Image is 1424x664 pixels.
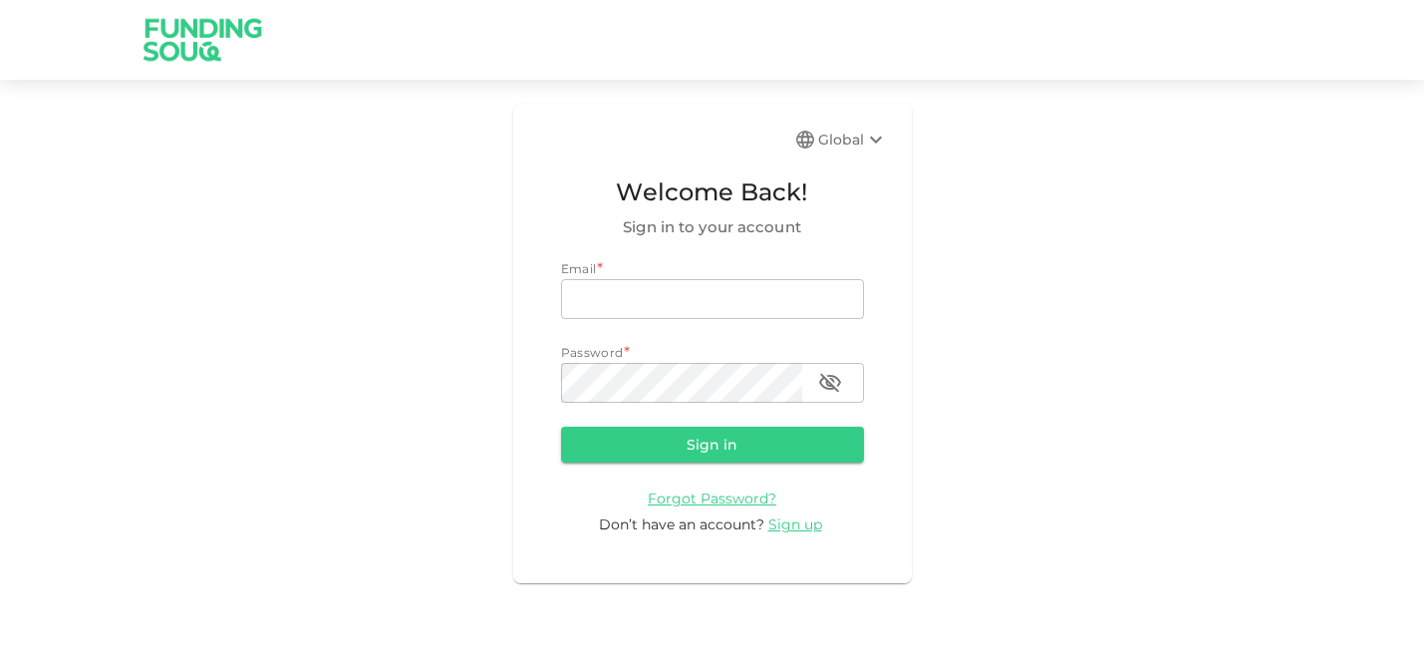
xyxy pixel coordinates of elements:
[599,515,764,533] span: Don’t have an account?
[561,427,864,463] button: Sign in
[561,261,597,276] span: Email
[561,345,624,360] span: Password
[561,363,802,403] input: password
[648,490,776,507] span: Forgot Password?
[768,515,822,533] span: Sign up
[561,215,864,239] span: Sign in to your account
[561,173,864,211] span: Welcome Back!
[818,128,888,152] div: Global
[561,279,864,319] input: email
[648,489,776,507] a: Forgot Password?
